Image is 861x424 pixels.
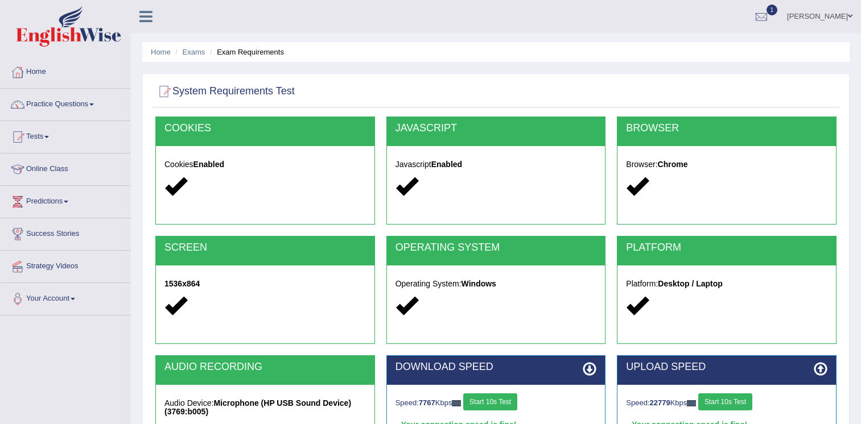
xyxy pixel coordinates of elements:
[164,361,366,373] h2: AUDIO RECORDING
[687,400,696,406] img: ajax-loader-fb-connection.gif
[626,123,827,134] h2: BROWSER
[396,361,597,373] h2: DOWNLOAD SPEED
[193,160,224,169] strong: Enabled
[658,279,723,288] strong: Desktop / Laptop
[626,280,827,288] h5: Platform:
[1,153,130,182] a: Online Class
[767,5,778,15] span: 1
[698,393,752,410] button: Start 10s Test
[452,400,461,406] img: ajax-loader-fb-connection.gif
[431,160,462,169] strong: Enabled
[1,56,130,85] a: Home
[626,393,827,413] div: Speed: Kbps
[183,48,205,56] a: Exams
[658,160,688,169] strong: Chrome
[164,160,366,169] h5: Cookies
[626,242,827,253] h2: PLATFORM
[151,48,171,56] a: Home
[396,280,597,288] h5: Operating System:
[396,160,597,169] h5: Javascript
[626,361,827,373] h2: UPLOAD SPEED
[164,279,200,288] strong: 1536x864
[164,399,366,417] h5: Audio Device:
[1,121,130,149] a: Tests
[164,398,351,416] strong: Microphone (HP USB Sound Device) (3769:b005)
[1,283,130,311] a: Your Account
[463,393,517,410] button: Start 10s Test
[1,186,130,214] a: Predictions
[626,160,827,169] h5: Browser:
[462,279,496,288] strong: Windows
[164,242,366,253] h2: SCREEN
[650,398,670,407] strong: 22779
[155,83,295,100] h2: System Requirements Test
[419,398,435,407] strong: 7767
[1,251,130,279] a: Strategy Videos
[164,123,366,134] h2: COOKIES
[1,218,130,247] a: Success Stories
[396,242,597,253] h2: OPERATING SYSTEM
[1,89,130,117] a: Practice Questions
[207,47,284,57] li: Exam Requirements
[396,393,597,413] div: Speed: Kbps
[396,123,597,134] h2: JAVASCRIPT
